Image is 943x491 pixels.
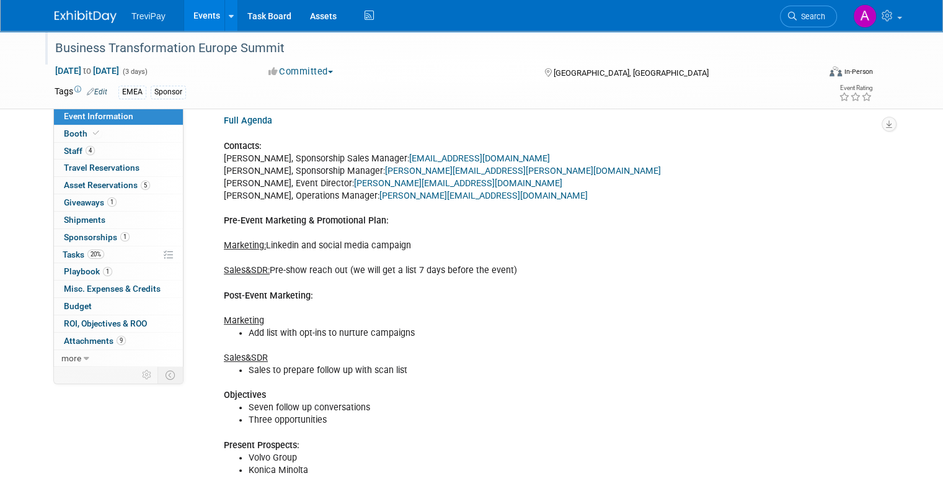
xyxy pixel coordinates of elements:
div: In-Person [844,67,873,76]
span: (3 days) [122,68,148,76]
span: [DATE] [DATE] [55,65,120,76]
a: Misc. Expenses & Credits [54,281,183,297]
img: Alen Lovric [853,4,877,28]
span: more [61,353,81,363]
a: [EMAIL_ADDRESS][DOMAIN_NAME] [409,153,550,164]
span: Asset Reservations [64,180,150,190]
span: 5 [141,181,150,190]
b: Objectives [224,390,266,400]
div: EMEA [118,86,146,99]
span: 1 [107,197,117,207]
td: Personalize Event Tab Strip [136,367,158,383]
a: Edit [87,88,107,96]
a: ROI, Objectives & ROO [54,315,183,332]
span: 9 [117,336,126,345]
div: Business Transformation Europe Summit [51,37,804,60]
a: Booth [54,125,183,142]
a: Travel Reservations [54,160,183,176]
li: Sales to prepare follow up with scan list [249,364,748,377]
u: Marketing​: [224,240,266,251]
img: ExhibitDay [55,11,117,23]
span: Event Information [64,111,133,121]
a: Tasks20% [54,246,183,263]
span: 20% [87,250,104,259]
span: 1 [103,267,112,276]
span: Travel Reservations [64,163,139,173]
a: Full Agenda [224,115,272,126]
a: Staff4 [54,143,183,160]
a: more [54,350,183,367]
span: 4 [86,146,95,155]
i: Booth reservation complete [93,130,99,137]
a: Shipments [54,212,183,228]
span: [GEOGRAPHIC_DATA], [GEOGRAPHIC_DATA] [554,68,709,78]
a: [PERSON_NAME][EMAIL_ADDRESS][DOMAIN_NAME] [379,191,588,201]
td: Tags [55,85,107,99]
span: to [81,66,93,76]
u: Marketing​ [224,315,264,326]
a: Event Information [54,108,183,125]
a: Sponsorships1 [54,229,183,246]
a: Search [780,6,837,27]
span: Playbook [64,266,112,276]
b: Contacts: [224,141,262,151]
b: Present Prospects: [224,440,299,451]
li: Seven follow up conversations [249,402,748,414]
a: Attachments9 [54,333,183,349]
li: Three opportunities [249,414,748,426]
li: Konica Minolta [249,464,748,477]
span: Staff [64,146,95,156]
span: Misc. Expenses & Credits [64,284,161,294]
span: Budget [64,301,92,311]
a: Asset Reservations5 [54,177,183,194]
a: [PERSON_NAME][EMAIL_ADDRESS][DOMAIN_NAME] [354,178,562,189]
div: Event Rating [839,85,872,91]
b: Post-Event Marketing​: [224,291,313,301]
span: Booth [64,128,102,138]
a: Giveaways1 [54,194,183,211]
span: ROI, Objectives & ROO [64,318,147,328]
li: Add list with opt-ins to nurture campaigns [249,327,748,340]
span: Giveaways [64,197,117,207]
div: Event Format [752,65,873,83]
span: Search [797,12,825,21]
button: Committed [264,65,338,78]
div: Sponsor [151,86,186,99]
li: Volvo Group [249,452,748,464]
td: Toggle Event Tabs [158,367,184,383]
span: Attachments [64,336,126,346]
span: 1 [120,232,130,241]
a: Playbook1 [54,263,183,280]
span: Tasks [63,250,104,259]
u: Sales&SDR: [224,265,270,276]
span: Shipments [64,215,105,225]
span: Sponsorships [64,232,130,242]
span: TreviPay [131,11,166,21]
img: Format-Inperson.png [830,66,842,76]
a: Budget [54,298,183,315]
a: [PERSON_NAME][EMAIL_ADDRESS][PERSON_NAME][DOMAIN_NAME] [385,166,661,176]
b: Pre-Event Marketing & Promotional Plan​: [224,215,389,226]
u: Sales&SDR​ [224,353,268,363]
